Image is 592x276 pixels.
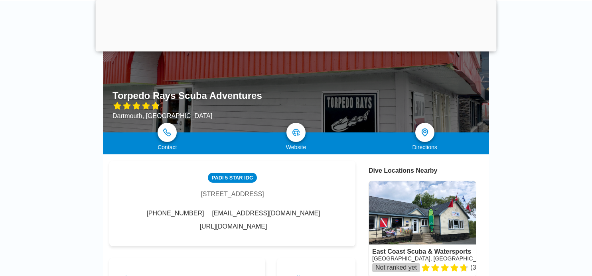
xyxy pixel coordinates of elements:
img: directions [420,128,430,137]
img: map [292,128,300,136]
div: PADI 5 Star IDC [208,173,257,183]
div: Dive Locations Nearby [369,167,489,174]
h1: Torpedo Rays Scuba Adventures [112,90,262,101]
a: [GEOGRAPHIC_DATA], [GEOGRAPHIC_DATA] [372,255,491,262]
a: [URL][DOMAIN_NAME] [200,223,267,230]
div: Contact [103,144,232,150]
div: [STREET_ADDRESS] [201,191,264,198]
img: phone [163,128,171,136]
a: map [286,123,306,142]
div: Website [232,144,361,150]
a: directions [415,123,434,142]
span: [EMAIL_ADDRESS][DOMAIN_NAME] [212,210,320,217]
div: Directions [360,144,489,150]
div: Dartmouth, [GEOGRAPHIC_DATA] [112,112,262,120]
span: [PHONE_NUMBER] [146,210,204,217]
